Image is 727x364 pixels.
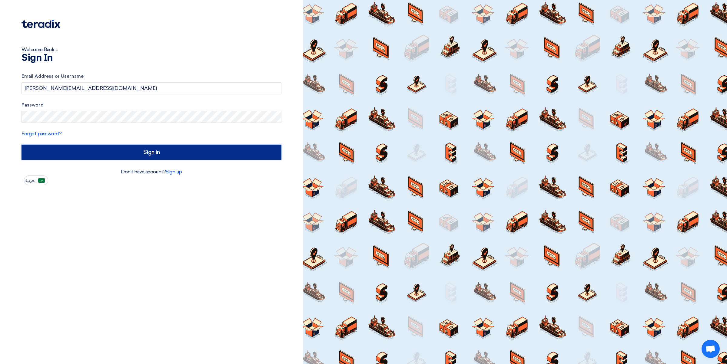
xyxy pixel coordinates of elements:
[22,131,61,136] a: Forgot password?
[24,175,48,185] button: العربية
[22,82,281,94] input: Enter your business email or username
[22,20,60,28] img: Teradix logo
[22,46,281,53] div: Welcome Back ...
[22,53,281,63] h1: Sign In
[38,178,45,183] img: ar-AR.png
[22,102,281,109] label: Password
[22,168,281,175] div: Don't have account?
[22,145,281,160] input: Sign in
[22,73,281,80] label: Email Address or Username
[702,340,720,358] div: Open chat
[166,169,182,175] a: Sign up
[25,179,36,183] span: العربية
